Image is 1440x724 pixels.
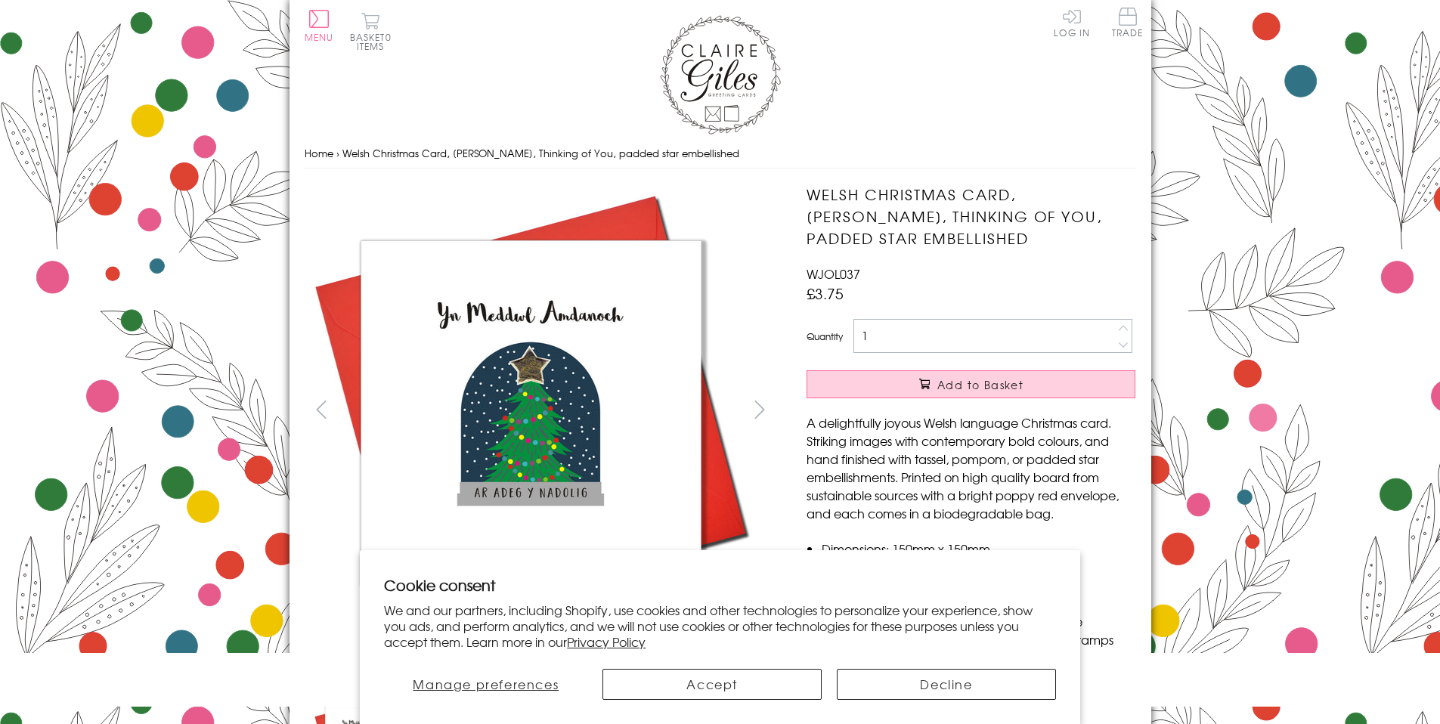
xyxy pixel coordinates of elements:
[384,574,1056,596] h2: Cookie consent
[776,184,1230,637] img: Welsh Christmas Card, Nadolig Llawen, Thinking of You, padded star embellished
[305,30,334,44] span: Menu
[304,184,757,637] img: Welsh Christmas Card, Nadolig Llawen, Thinking of You, padded star embellished
[1054,8,1090,37] a: Log In
[413,675,559,693] span: Manage preferences
[937,377,1023,392] span: Add to Basket
[1112,8,1144,37] span: Trade
[807,184,1135,249] h1: Welsh Christmas Card, [PERSON_NAME], Thinking of You, padded star embellished
[1112,8,1144,40] a: Trade
[807,370,1135,398] button: Add to Basket
[342,146,739,160] span: Welsh Christmas Card, [PERSON_NAME], Thinking of You, padded star embellished
[742,392,776,426] button: next
[357,30,392,53] span: 0 items
[384,602,1056,649] p: We and our partners, including Shopify, use cookies and other technologies to personalize your ex...
[567,633,646,651] a: Privacy Policy
[660,15,781,135] img: Claire Giles Greetings Cards
[305,138,1136,169] nav: breadcrumbs
[807,265,860,283] span: WJOL037
[807,330,843,343] label: Quantity
[305,10,334,42] button: Menu
[602,669,822,700] button: Accept
[350,12,392,51] button: Basket0 items
[807,283,844,304] span: £3.75
[822,540,1135,558] li: Dimensions: 150mm x 150mm
[336,146,339,160] span: ›
[305,146,333,160] a: Home
[384,669,587,700] button: Manage preferences
[305,392,339,426] button: prev
[807,413,1135,522] p: A delightfully joyous Welsh language Christmas card. Striking images with contemporary bold colou...
[837,669,1056,700] button: Decline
